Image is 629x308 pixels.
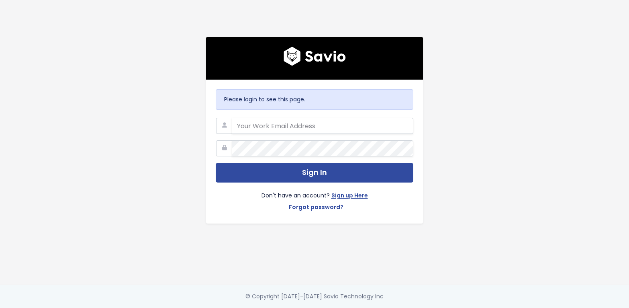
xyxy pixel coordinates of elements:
div: Don't have an account? [216,183,413,214]
button: Sign In [216,163,413,183]
p: Please login to see this page. [224,94,405,105]
a: Forgot password? [289,202,343,214]
img: logo600x187.a314fd40982d.png [284,47,346,66]
a: Sign up Here [331,191,368,202]
input: Your Work Email Address [232,118,413,134]
div: © Copyright [DATE]-[DATE] Savio Technology Inc [245,292,384,302]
